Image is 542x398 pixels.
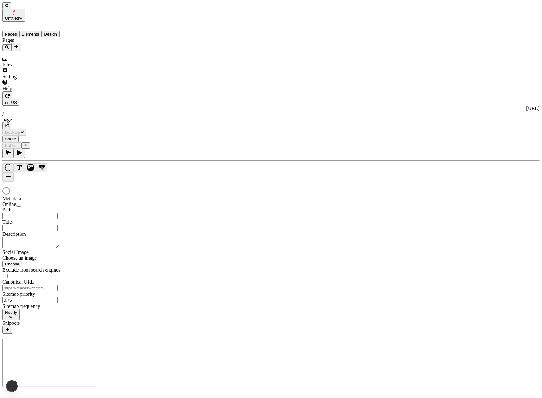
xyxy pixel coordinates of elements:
span: Hourly [5,310,17,315]
div: Pages [2,37,77,43]
span: Share [5,137,16,141]
span: Publish [5,143,19,148]
span: Description [2,231,26,237]
button: Box [2,163,14,172]
span: en-US [5,100,17,105]
button: Hourly [2,309,20,320]
button: Button [36,163,47,172]
button: Pages [2,31,19,37]
span: Social Image [2,250,29,255]
button: Desktop [2,129,26,136]
button: Text [14,163,25,172]
button: Image [25,163,36,172]
button: Share [2,136,19,142]
span: Exclude from search engines [2,267,60,273]
button: Elements [19,31,42,37]
div: page [2,117,540,123]
span: Title [2,219,12,225]
span: Choose [5,262,19,266]
div: [URL] [2,106,540,111]
button: Add new [11,43,21,51]
div: Snippets [2,320,77,326]
div: Choose an image [2,255,77,261]
span: Canonical URL [2,279,34,284]
span: Path [2,207,11,212]
div: Metadata [2,196,77,201]
span: Desktop [5,130,20,135]
div: Settings [2,74,77,80]
button: Untitled [2,9,25,22]
div: / [2,111,540,117]
button: Choose [2,261,22,267]
div: Files [2,62,77,68]
iframe: Cookie Feature Detection [2,339,97,387]
div: Help [2,86,77,91]
span: Sitemap priority [2,291,35,297]
span: Online [2,201,16,207]
span: Sitemap frequency [2,303,40,309]
button: Open locale picker [2,99,19,106]
input: https://makeswift.com [2,285,58,291]
button: Publish [2,142,21,149]
button: Design [41,31,60,37]
span: Untitled [5,16,19,21]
